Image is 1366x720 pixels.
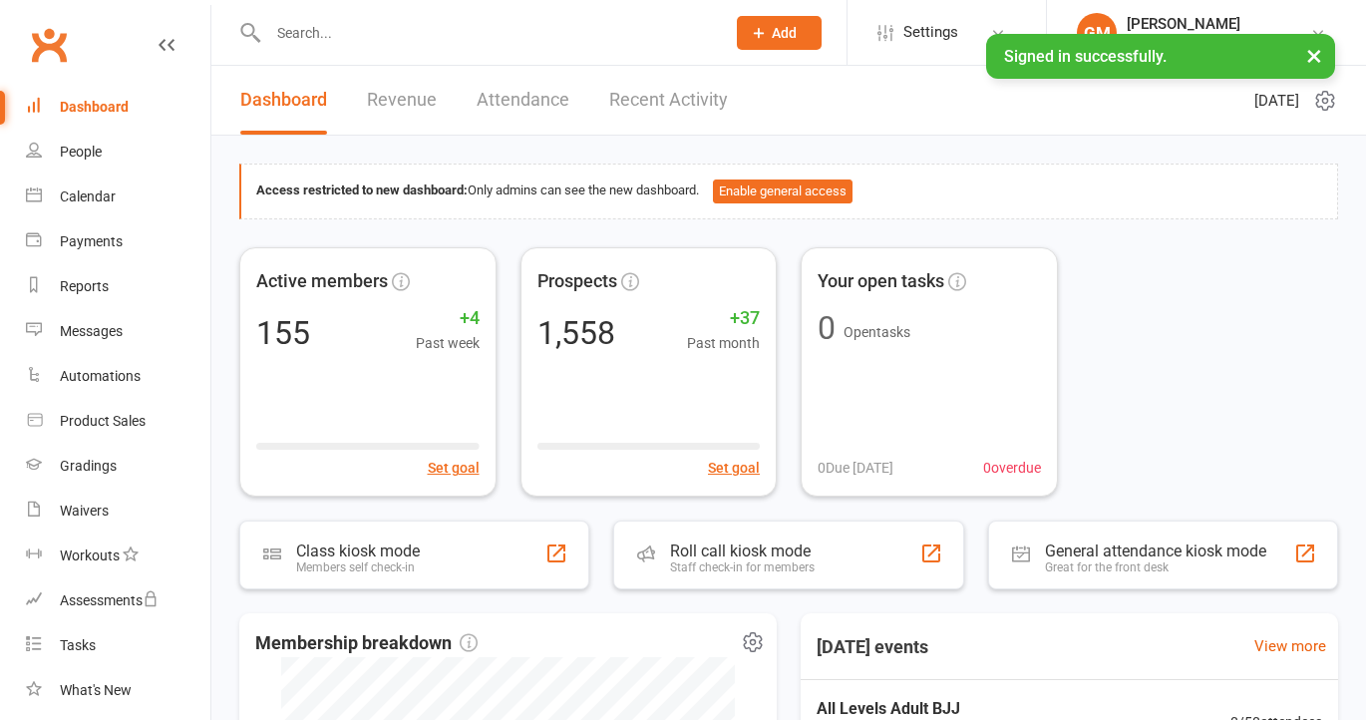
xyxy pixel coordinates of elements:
[1254,634,1326,658] a: View more
[1127,33,1310,51] div: Garage [GEOGRAPHIC_DATA]
[1077,13,1117,53] div: GM
[26,489,210,534] a: Waivers
[26,264,210,309] a: Reports
[26,534,210,578] a: Workouts
[1127,15,1310,33] div: [PERSON_NAME]
[60,144,102,160] div: People
[687,304,760,333] span: +37
[818,267,944,296] span: Your open tasks
[256,317,310,349] div: 155
[1045,560,1266,574] div: Great for the front desk
[708,457,760,479] button: Set goal
[1254,89,1299,113] span: [DATE]
[256,267,388,296] span: Active members
[903,10,958,55] span: Settings
[537,267,617,296] span: Prospects
[24,20,74,70] a: Clubworx
[296,560,420,574] div: Members self check-in
[60,188,116,204] div: Calendar
[801,629,944,665] h3: [DATE] events
[60,637,96,653] div: Tasks
[60,682,132,698] div: What's New
[737,16,822,50] button: Add
[687,332,760,354] span: Past month
[60,413,146,429] div: Product Sales
[60,99,129,115] div: Dashboard
[477,66,569,135] a: Attendance
[256,182,468,197] strong: Access restricted to new dashboard:
[26,399,210,444] a: Product Sales
[818,312,836,344] div: 0
[26,130,210,175] a: People
[240,66,327,135] a: Dashboard
[26,578,210,623] a: Assessments
[26,354,210,399] a: Automations
[26,623,210,668] a: Tasks
[772,25,797,41] span: Add
[844,324,910,340] span: Open tasks
[609,66,728,135] a: Recent Activity
[60,592,159,608] div: Assessments
[713,180,853,203] button: Enable general access
[416,332,480,354] span: Past week
[262,19,711,47] input: Search...
[255,629,478,658] span: Membership breakdown
[60,233,123,249] div: Payments
[367,66,437,135] a: Revenue
[60,278,109,294] div: Reports
[670,541,815,560] div: Roll call kiosk mode
[26,175,210,219] a: Calendar
[256,180,1322,203] div: Only admins can see the new dashboard.
[26,309,210,354] a: Messages
[26,668,210,713] a: What's New
[60,547,120,563] div: Workouts
[60,503,109,519] div: Waivers
[537,317,615,349] div: 1,558
[1045,541,1266,560] div: General attendance kiosk mode
[818,457,893,479] span: 0 Due [DATE]
[296,541,420,560] div: Class kiosk mode
[26,85,210,130] a: Dashboard
[26,444,210,489] a: Gradings
[983,457,1041,479] span: 0 overdue
[416,304,480,333] span: +4
[60,368,141,384] div: Automations
[1004,47,1167,66] span: Signed in successfully.
[26,219,210,264] a: Payments
[670,560,815,574] div: Staff check-in for members
[428,457,480,479] button: Set goal
[60,323,123,339] div: Messages
[1296,34,1332,77] button: ×
[60,458,117,474] div: Gradings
